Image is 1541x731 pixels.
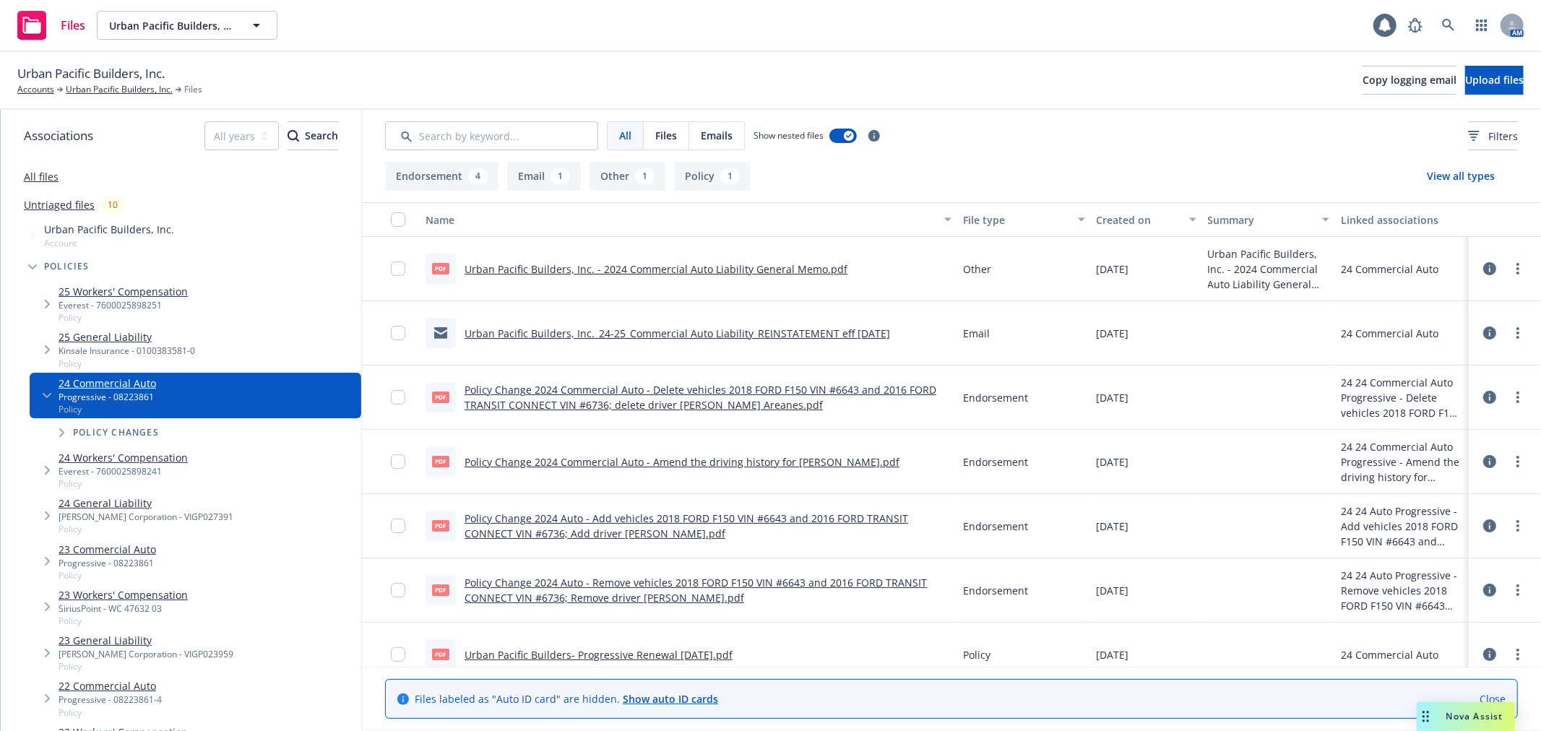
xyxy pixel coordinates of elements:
[391,454,405,469] input: Toggle Row Selected
[1091,202,1202,237] button: Created on
[963,583,1028,598] span: Endorsement
[1341,261,1438,277] div: 24 Commercial Auto
[59,557,156,569] div: Progressive - 08223861
[655,128,677,143] span: Files
[1434,11,1463,40] a: Search
[1208,212,1314,228] div: Summary
[59,465,188,477] div: Everest - 7600025898241
[1341,212,1463,228] div: Linked associations
[391,212,405,227] input: Select all
[59,615,188,627] span: Policy
[288,121,338,150] button: SearchSearch
[674,162,751,191] button: Policy
[59,311,188,324] span: Policy
[59,587,188,602] a: 23 Workers' Compensation
[623,692,718,706] a: Show auto ID cards
[1446,710,1503,722] span: Nova Assist
[109,18,234,33] span: Urban Pacific Builders, Inc.
[619,128,631,143] span: All
[1097,261,1129,277] span: [DATE]
[24,197,95,212] a: Untriaged files
[59,542,156,557] a: 23 Commercial Auto
[391,647,405,662] input: Toggle Row Selected
[963,326,990,341] span: Email
[59,569,156,581] span: Policy
[963,212,1069,228] div: File type
[73,428,159,437] span: Policy changes
[963,454,1028,470] span: Endorsement
[1488,129,1518,144] span: Filters
[1208,246,1330,292] span: Urban Pacific Builders, Inc. - 2024 Commercial Auto Liability General Memo
[385,162,498,191] button: Endorsement
[1509,324,1527,342] a: more
[1097,647,1129,662] span: [DATE]
[432,263,449,274] span: pdf
[426,212,936,228] div: Name
[1202,202,1336,237] button: Summary
[391,261,405,276] input: Toggle Row Selected
[701,128,733,143] span: Emails
[17,64,165,83] span: Urban Pacific Builders, Inc.
[1468,129,1518,144] span: Filters
[59,496,233,511] a: 24 General Liability
[61,20,85,31] span: Files
[1363,73,1456,87] span: Copy logging email
[59,450,188,465] a: 24 Workers' Compensation
[465,262,847,276] a: Urban Pacific Builders, Inc. - 2024 Commercial Auto Liability General Memo.pdf
[1480,691,1506,706] a: Close
[465,383,936,412] a: Policy Change 2024 Commercial Auto - Delete vehicles 2018 FORD F150 VIN #6643 and 2016 FORD TRANS...
[59,358,195,370] span: Policy
[59,477,188,490] span: Policy
[184,83,202,96] span: Files
[391,583,405,597] input: Toggle Row Selected
[59,511,233,523] div: [PERSON_NAME] Corporation - VIGP027391
[720,168,740,184] div: 1
[420,202,957,237] button: Name
[44,262,90,271] span: Policies
[17,83,54,96] a: Accounts
[59,660,233,672] span: Policy
[59,523,233,535] span: Policy
[288,122,338,150] div: Search
[59,648,233,660] div: [PERSON_NAME] Corporation - VIGP023959
[1467,11,1496,40] a: Switch app
[1335,202,1469,237] button: Linked associations
[59,693,162,706] div: Progressive - 08223861-4
[1465,73,1524,87] span: Upload files
[754,129,824,142] span: Show nested files
[391,390,405,405] input: Toggle Row Selected
[963,647,990,662] span: Policy
[432,649,449,659] span: pdf
[1468,121,1518,150] button: Filters
[1097,519,1129,534] span: [DATE]
[59,329,195,345] a: 25 General Liability
[432,584,449,595] span: pdf
[635,168,655,184] div: 1
[1097,583,1129,598] span: [DATE]
[1341,326,1438,341] div: 24 Commercial Auto
[59,602,188,615] div: SiriusPoint - WC 47632 03
[1404,162,1518,191] button: View all types
[100,196,125,213] div: 10
[957,202,1091,237] button: File type
[551,168,570,184] div: 1
[1097,212,1180,228] div: Created on
[1509,646,1527,663] a: more
[59,376,156,391] a: 24 Commercial Auto
[1097,326,1129,341] span: [DATE]
[1341,503,1463,549] div: 24 24 Auto Progressive - Add vehicles 2018 FORD F150 VIN #6643 and 2016 FORD TRANSIT CONNECT VIN ...
[24,126,93,145] span: Associations
[432,520,449,531] span: pdf
[391,326,405,340] input: Toggle Row Selected
[963,261,991,277] span: Other
[465,326,890,340] a: Urban Pacific Builders, Inc._24-25_Commercial Auto Liability_REINSTATEMENT eff [DATE]
[1509,260,1527,277] a: more
[59,345,195,357] div: Kinsale Insurance - 0100383581-0
[507,162,581,191] button: Email
[1465,66,1524,95] button: Upload files
[59,284,188,299] a: 25 Workers' Compensation
[1509,581,1527,599] a: more
[590,162,665,191] button: Other
[59,391,156,403] div: Progressive - 08223861
[1509,453,1527,470] a: more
